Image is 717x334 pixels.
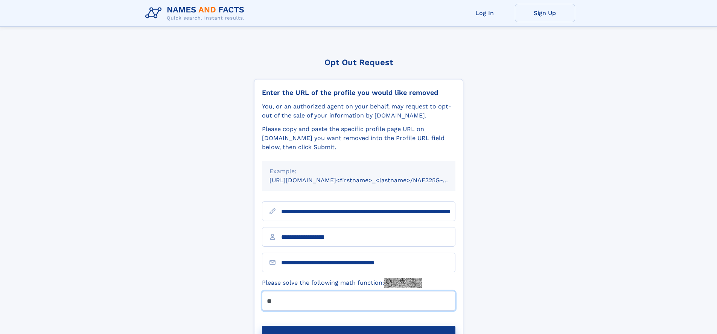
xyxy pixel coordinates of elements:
[254,58,463,67] div: Opt Out Request
[515,4,575,22] a: Sign Up
[142,3,251,23] img: Logo Names and Facts
[269,177,470,184] small: [URL][DOMAIN_NAME]<firstname>_<lastname>/NAF325G-xxxxxxxx
[262,125,455,152] div: Please copy and paste the specific profile page URL on [DOMAIN_NAME] you want removed into the Pr...
[269,167,448,176] div: Example:
[262,278,422,288] label: Please solve the following math function:
[455,4,515,22] a: Log In
[262,88,455,97] div: Enter the URL of the profile you would like removed
[262,102,455,120] div: You, or an authorized agent on your behalf, may request to opt-out of the sale of your informatio...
